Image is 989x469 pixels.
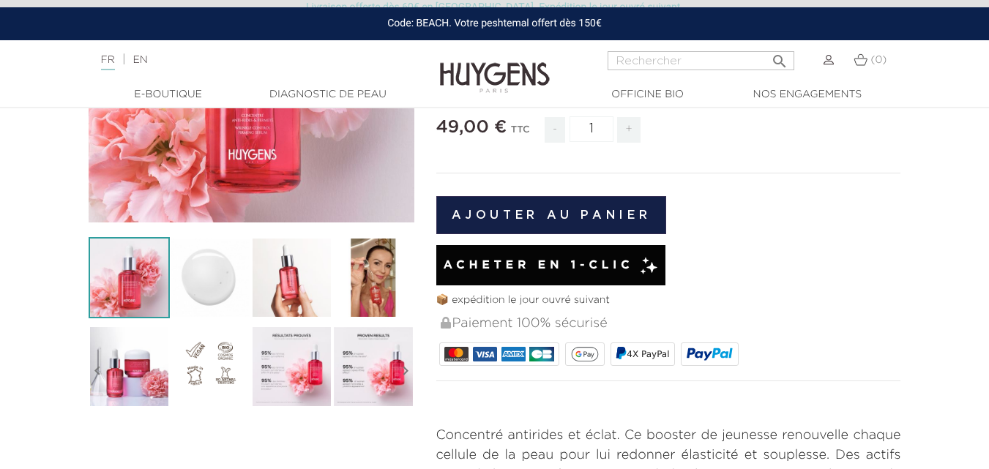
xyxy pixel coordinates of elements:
img: Huygens [440,39,550,95]
div: | [94,51,401,69]
i:  [89,334,106,408]
a: Diagnostic de peau [255,87,401,102]
img: google_pay [571,347,599,361]
a: Officine Bio [575,87,721,102]
img: Le Sérum Resvératrol Lift & Fermeté [89,237,170,318]
input: Rechercher [608,51,794,70]
a: EN [133,55,147,65]
a: E-Boutique [95,87,242,102]
img: Paiement 100% sécurisé [441,317,451,329]
span: 4X PayPal [627,349,669,359]
button:  [766,47,793,67]
img: AMEX [501,347,526,361]
span: (0) [870,55,887,65]
img: VISA [473,347,497,361]
span: - [545,117,565,143]
span: 49,00 € [436,119,507,136]
img: MASTERCARD [444,347,469,361]
button: Ajouter au panier [436,196,667,234]
p: 📦 expédition le jour ouvré suivant [436,293,901,308]
div: TTC [511,114,530,154]
i:  [771,48,788,66]
input: Quantité [570,116,613,142]
div: Paiement 100% sécurisé [439,308,901,339]
a: Nos engagements [734,87,881,102]
img: CB_NATIONALE [529,347,553,361]
a: FR [101,55,115,70]
i:  [397,334,414,408]
span: + [617,117,641,143]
